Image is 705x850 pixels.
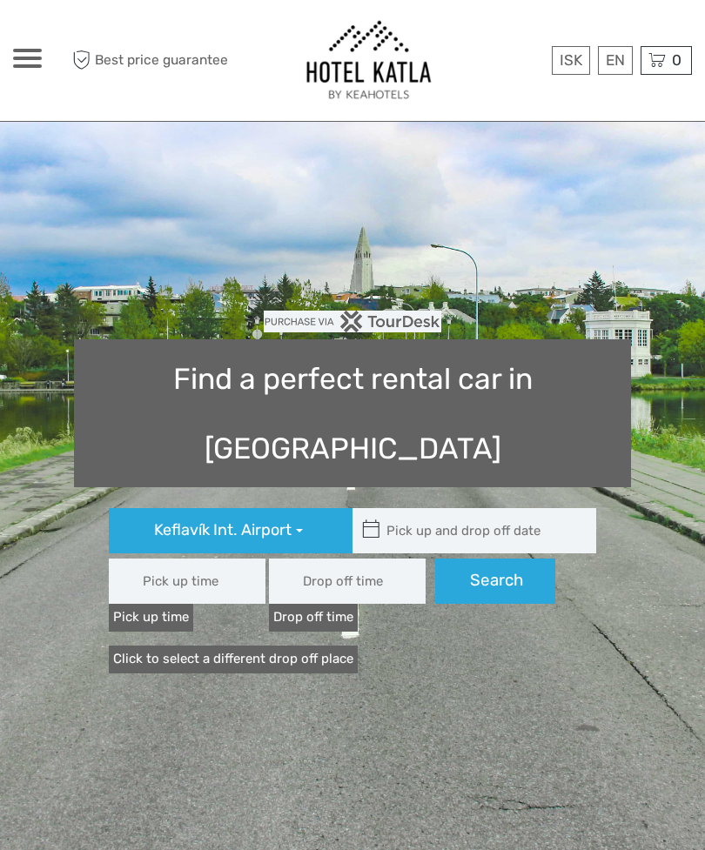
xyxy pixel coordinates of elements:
[304,17,435,104] img: 462-d497edbe-725d-445a-8006-b08859142f12_logo_big.jpg
[269,559,426,604] input: Drop off time
[109,604,193,631] label: Pick up time
[269,604,358,631] label: Drop off time
[669,51,684,69] span: 0
[560,51,582,69] span: ISK
[109,646,358,673] a: Click to select a different drop off place
[435,559,555,604] button: Search
[352,508,587,553] input: Pick up and drop off date
[154,520,292,539] span: Keflavík Int. Airport
[68,46,228,75] span: Best price guarantee
[109,559,265,604] input: Pick up time
[74,339,631,487] h1: Find a perfect rental car in [GEOGRAPHIC_DATA]
[109,508,352,553] button: Keflavík Int. Airport
[598,46,633,75] div: EN
[264,311,440,332] img: PurchaseViaTourDesk.png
